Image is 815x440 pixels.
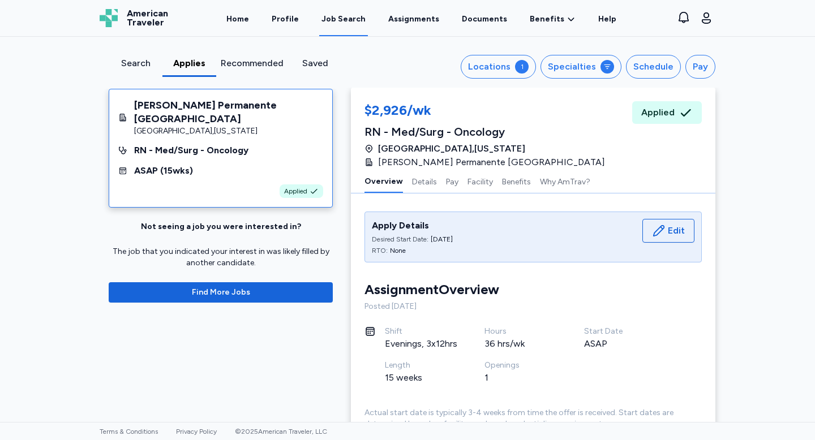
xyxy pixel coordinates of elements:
[134,144,248,157] div: RN - Med/Surg - Oncology
[390,246,406,255] div: None
[626,55,681,79] button: Schedule
[530,14,576,25] a: Benefits
[284,187,307,196] span: Applied
[484,360,557,371] div: Openings
[100,428,158,435] a: Terms & Conditions
[385,371,457,385] div: 15 weeks
[364,101,612,122] div: $2,926/wk
[372,246,388,255] div: RTO:
[633,60,674,74] div: Schedule
[484,337,557,351] div: 36 hrs/wk
[293,57,337,70] div: Saved
[364,407,702,430] div: Actual start date is typically 3-4 weeks from time the offer is received. Start dates are determi...
[176,428,217,435] a: Privacy Policy
[540,169,590,193] button: Why AmTrav?
[484,371,557,385] div: 1
[321,14,366,25] div: Job Search
[385,326,457,337] div: Shift
[468,60,511,74] div: Locations
[364,169,403,193] button: Overview
[372,235,428,244] div: Desired Start Date:
[431,235,453,244] div: [DATE]
[693,60,708,74] div: Pay
[134,126,323,137] div: [GEOGRAPHIC_DATA] , [US_STATE]
[641,106,675,119] span: Applied
[134,164,193,178] div: ASAP ( 15 wks)
[319,1,368,36] a: Job Search
[364,124,612,140] div: RN - Med/Surg - Oncology
[642,219,694,243] button: Edit
[378,156,605,169] span: [PERSON_NAME] Permanente [GEOGRAPHIC_DATA]
[134,98,323,126] div: [PERSON_NAME] Permanente [GEOGRAPHIC_DATA]
[584,326,657,337] div: Start Date
[515,60,529,74] div: 1
[100,9,118,27] img: Logo
[584,337,657,351] div: ASAP
[127,9,168,27] span: American Traveler
[385,337,457,351] div: Evenings, 3x12hrs
[364,301,702,312] div: Posted [DATE]
[668,224,685,238] span: Edit
[372,219,453,232] div: Apply Details
[548,60,596,74] div: Specialties
[484,326,557,337] div: Hours
[502,169,531,193] button: Benefits
[113,57,158,70] div: Search
[541,55,621,79] button: Specialties
[364,281,499,299] div: Assignment Overview
[141,221,301,232] div: Not seeing a job you were interested in?
[109,246,333,269] div: The job that you indicated your interest in was likely filled by another candidate.
[378,142,525,156] span: [GEOGRAPHIC_DATA] , [US_STATE]
[461,55,536,79] button: Locations1
[530,14,564,25] span: Benefits
[467,169,493,193] button: Facility
[385,360,457,371] div: Length
[109,282,333,303] button: Find More Jobs
[192,287,250,298] span: Find More Jobs
[446,169,458,193] button: Pay
[412,169,437,193] button: Details
[685,55,715,79] button: Pay
[167,57,212,70] div: Applies
[221,57,284,70] div: Recommended
[235,428,327,435] span: © 2025 American Traveler, LLC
